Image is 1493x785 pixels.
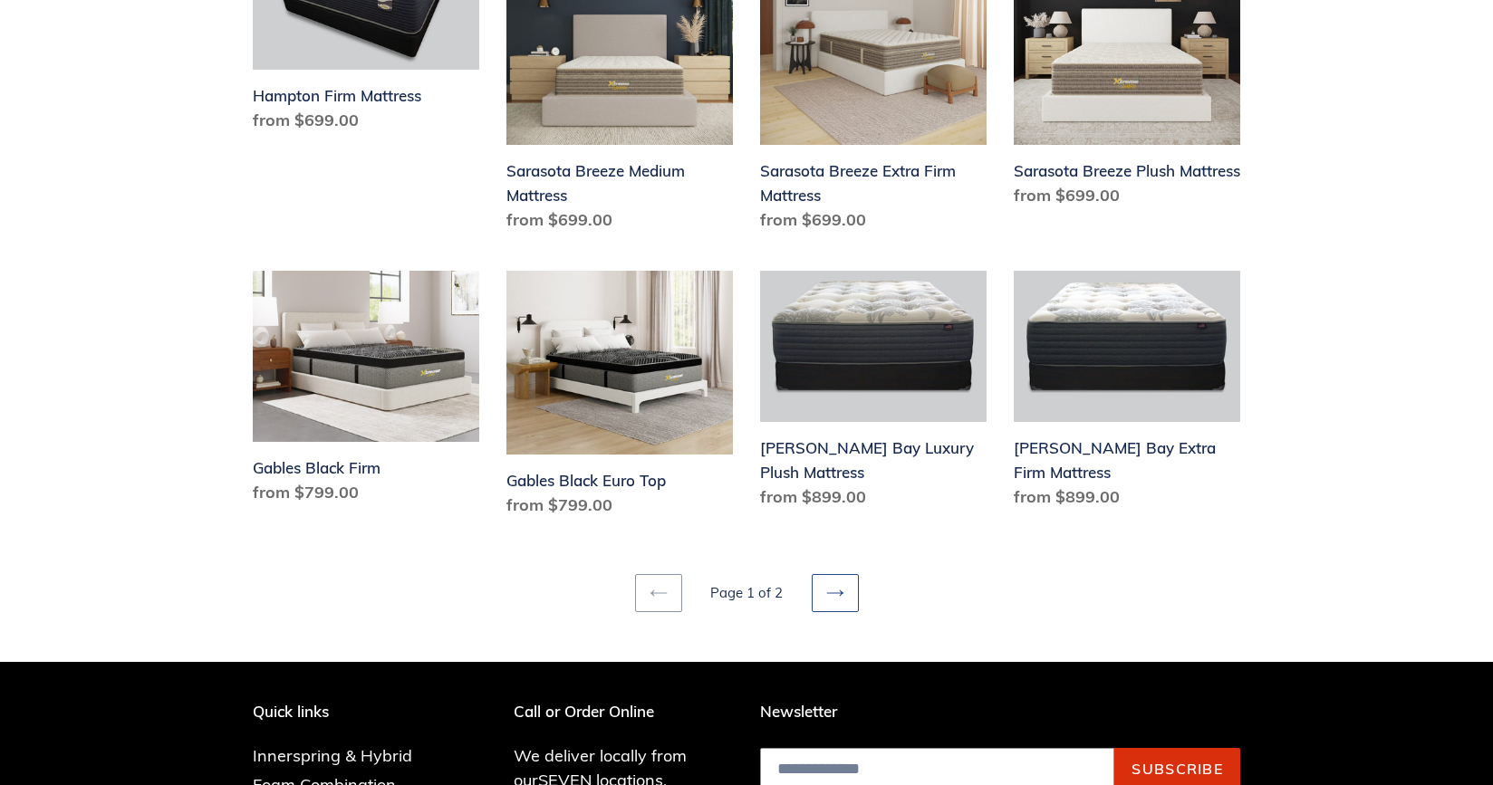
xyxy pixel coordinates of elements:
[253,745,412,766] a: Innerspring & Hybrid
[253,703,439,721] p: Quick links
[1014,271,1240,516] a: Chadwick Bay Extra Firm Mattress
[760,271,987,516] a: Chadwick Bay Luxury Plush Mattress
[686,583,808,604] li: Page 1 of 2
[760,703,1240,721] p: Newsletter
[1132,760,1223,778] span: Subscribe
[253,271,479,512] a: Gables Black Firm
[514,703,734,721] p: Call or Order Online
[506,271,733,524] a: Gables Black Euro Top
